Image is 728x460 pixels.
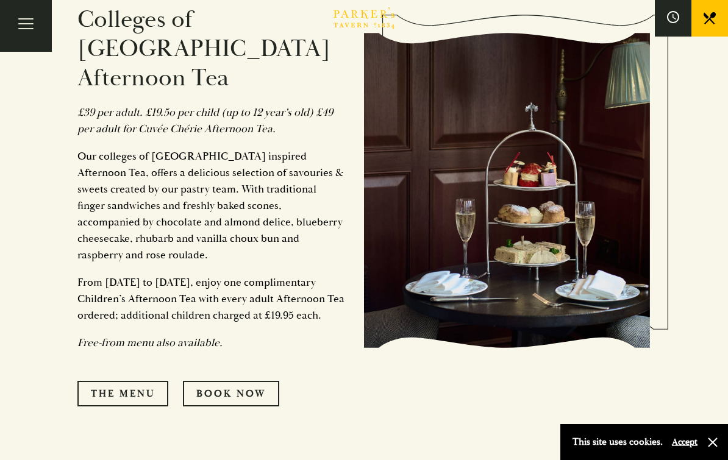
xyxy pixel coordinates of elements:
p: This site uses cookies. [573,433,663,451]
a: Book Now [183,381,279,406]
h3: Colleges of [GEOGRAPHIC_DATA] Afternoon Tea [77,5,346,93]
a: The Menu [77,381,168,406]
button: Close and accept [707,436,719,448]
p: From [DATE] to [DATE], enjoy one complimentary Children’s Afternoon Tea with every adult Afternoo... [77,274,346,324]
em: £39 per adult. £19.5o per child (up to 12 year’s old) £49 per adult for Cuvée Chérie Afternoon Tea. [77,105,333,136]
em: Free-from menu also available. [77,336,223,350]
p: Our colleges of [GEOGRAPHIC_DATA] inspired Afternoon Tea, offers a delicious selection of savouri... [77,148,346,263]
button: Accept [672,436,698,448]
